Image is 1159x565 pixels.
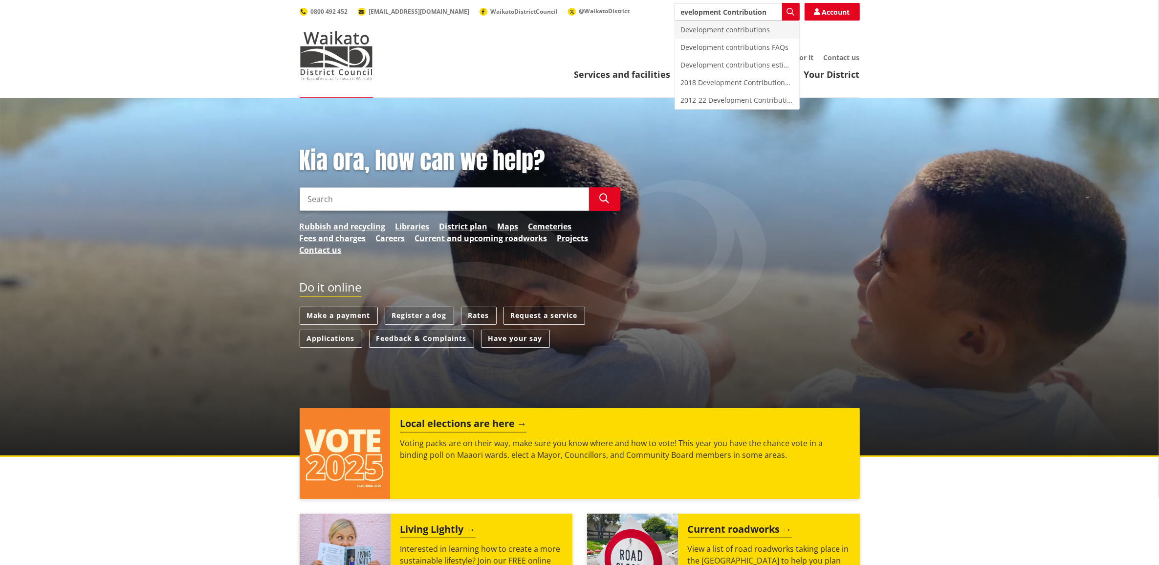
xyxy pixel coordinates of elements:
[805,3,860,21] a: Account
[491,7,558,16] span: WaikatoDistrictCouncil
[439,221,488,232] a: District plan
[675,39,799,56] div: Development contributions FAQs
[688,523,792,538] h2: Current roadworks
[311,7,348,16] span: 0800 492 452
[804,68,860,80] a: Your District
[376,232,405,244] a: Careers
[300,232,366,244] a: Fees and charges
[1114,524,1149,559] iframe: Messenger Launcher
[579,7,630,15] span: @WaikatoDistrict
[300,280,362,297] h2: Do it online
[461,307,497,325] a: Rates
[300,408,391,499] img: Vote 2025
[369,330,474,348] a: Feedback & Complaints
[300,330,362,348] a: Applications
[480,7,558,16] a: WaikatoDistrictCouncil
[300,7,348,16] a: 0800 492 452
[568,7,630,15] a: @WaikatoDistrict
[300,221,386,232] a: Rubbish and recycling
[300,147,620,175] h1: Kia ora, how can we help?
[557,232,589,244] a: Projects
[415,232,547,244] a: Current and upcoming roadworks
[400,437,850,461] p: Voting packs are on their way, make sure you know where and how to vote! This year you have the c...
[400,523,476,538] h2: Living Lightly
[385,307,454,325] a: Register a dog
[675,21,799,39] div: Development contributions
[400,418,526,432] h2: Local elections are here
[300,307,378,325] a: Make a payment
[675,74,799,91] div: 2018 Development Contributions Policy
[675,56,799,74] div: Development contributions estimator tool
[675,91,799,109] div: 2012-22 Development Contributions Policy
[824,53,860,62] a: Contact us
[369,7,470,16] span: [EMAIL_ADDRESS][DOMAIN_NAME]
[358,7,470,16] a: [EMAIL_ADDRESS][DOMAIN_NAME]
[300,187,589,211] input: Search input
[528,221,572,232] a: Cemeteries
[498,221,519,232] a: Maps
[395,221,430,232] a: Libraries
[300,408,860,499] a: Local elections are here Voting packs are on their way, make sure you know where and how to vote!...
[300,31,373,80] img: Waikato District Council - Te Kaunihera aa Takiwaa o Waikato
[481,330,550,348] a: Have your say
[300,244,342,256] a: Contact us
[574,68,671,80] a: Services and facilities
[503,307,585,325] a: Request a service
[675,3,800,21] input: Search input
